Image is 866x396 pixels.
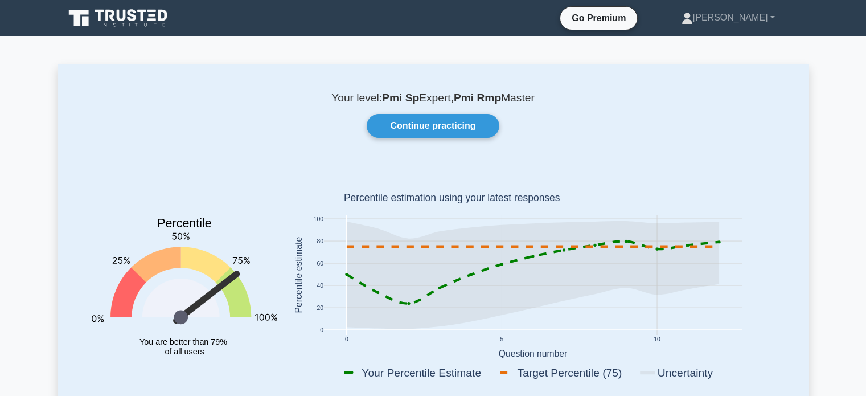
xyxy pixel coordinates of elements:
[139,337,227,346] tspan: You are better than 79%
[654,6,802,29] a: [PERSON_NAME]
[654,337,660,343] text: 10
[565,11,633,25] a: Go Premium
[454,92,501,104] b: Pmi Rmp
[382,92,419,104] b: Pmi Sp
[85,91,782,105] p: Your level: Expert, Master
[313,216,323,222] text: 100
[317,283,323,289] text: 40
[317,238,323,244] text: 80
[317,260,323,267] text: 60
[320,327,323,333] text: 0
[498,349,567,358] text: Question number
[293,237,303,313] text: Percentile estimate
[317,305,323,311] text: 20
[367,114,499,138] a: Continue practicing
[157,217,212,231] text: Percentile
[500,337,503,343] text: 5
[165,347,204,356] tspan: of all users
[344,337,348,343] text: 0
[343,193,560,204] text: Percentile estimation using your latest responses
